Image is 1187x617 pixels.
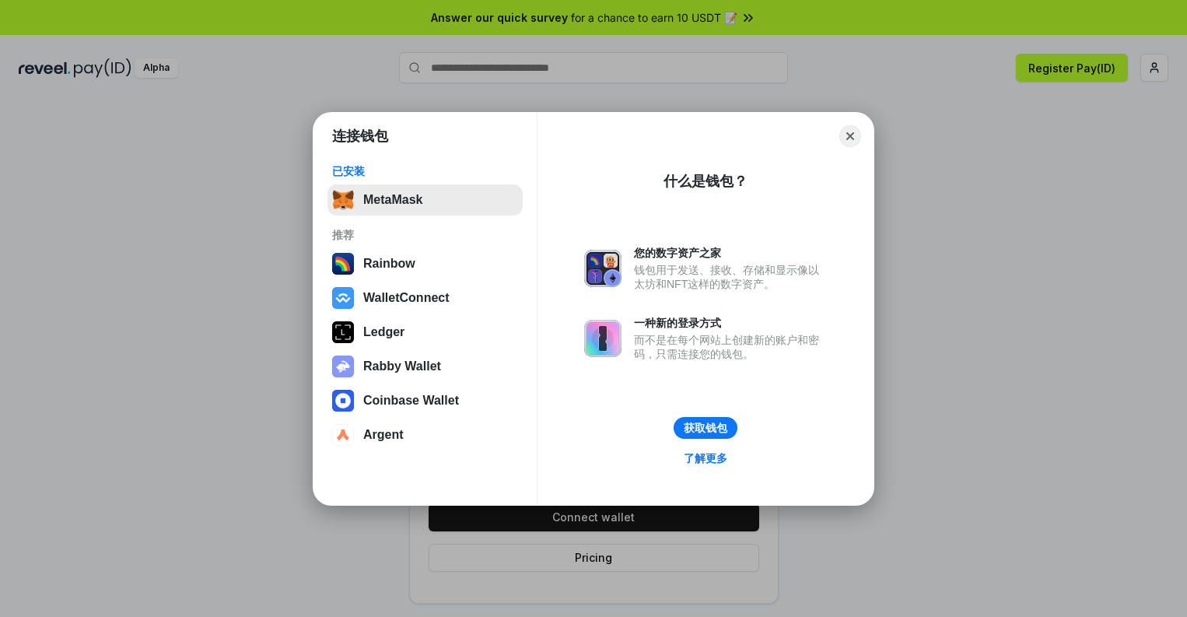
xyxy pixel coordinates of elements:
div: Rabby Wallet [363,359,441,373]
button: Ledger [327,317,523,348]
img: svg+xml,%3Csvg%20width%3D%2228%22%20height%3D%2228%22%20viewBox%3D%220%200%2028%2028%22%20fill%3D... [332,287,354,309]
div: 获取钱包 [684,421,727,435]
button: Coinbase Wallet [327,385,523,416]
div: Ledger [363,325,404,339]
button: Close [839,125,861,147]
button: Rabby Wallet [327,351,523,382]
img: svg+xml,%3Csvg%20xmlns%3D%22http%3A%2F%2Fwww.w3.org%2F2000%2Fsvg%22%20width%3D%2228%22%20height%3... [332,321,354,343]
div: 什么是钱包？ [664,172,748,191]
img: svg+xml,%3Csvg%20width%3D%2228%22%20height%3D%2228%22%20viewBox%3D%220%200%2028%2028%22%20fill%3D... [332,424,354,446]
h1: 连接钱包 [332,127,388,145]
img: svg+xml,%3Csvg%20fill%3D%22none%22%20height%3D%2233%22%20viewBox%3D%220%200%2035%2033%22%20width%... [332,189,354,211]
div: 推荐 [332,228,518,242]
div: Argent [363,428,404,442]
button: Rainbow [327,248,523,279]
img: svg+xml,%3Csvg%20width%3D%2228%22%20height%3D%2228%22%20viewBox%3D%220%200%2028%2028%22%20fill%3D... [332,390,354,412]
div: 而不是在每个网站上创建新的账户和密码，只需连接您的钱包。 [634,333,827,361]
button: Argent [327,419,523,450]
button: MetaMask [327,184,523,216]
div: 一种新的登录方式 [634,316,827,330]
img: svg+xml,%3Csvg%20width%3D%22120%22%20height%3D%22120%22%20viewBox%3D%220%200%20120%20120%22%20fil... [332,253,354,275]
img: svg+xml,%3Csvg%20xmlns%3D%22http%3A%2F%2Fwww.w3.org%2F2000%2Fsvg%22%20fill%3D%22none%22%20viewBox... [584,320,622,357]
button: 获取钱包 [674,417,737,439]
div: 已安装 [332,164,518,178]
img: svg+xml,%3Csvg%20xmlns%3D%22http%3A%2F%2Fwww.w3.org%2F2000%2Fsvg%22%20fill%3D%22none%22%20viewBox... [332,356,354,377]
img: svg+xml,%3Csvg%20xmlns%3D%22http%3A%2F%2Fwww.w3.org%2F2000%2Fsvg%22%20fill%3D%22none%22%20viewBox... [584,250,622,287]
div: 钱包用于发送、接收、存储和显示像以太坊和NFT这样的数字资产。 [634,263,827,291]
a: 了解更多 [674,448,737,468]
div: Coinbase Wallet [363,394,459,408]
div: WalletConnect [363,291,450,305]
div: 您的数字资产之家 [634,246,827,260]
div: Rainbow [363,257,415,271]
div: MetaMask [363,193,422,207]
div: 了解更多 [684,451,727,465]
button: WalletConnect [327,282,523,314]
